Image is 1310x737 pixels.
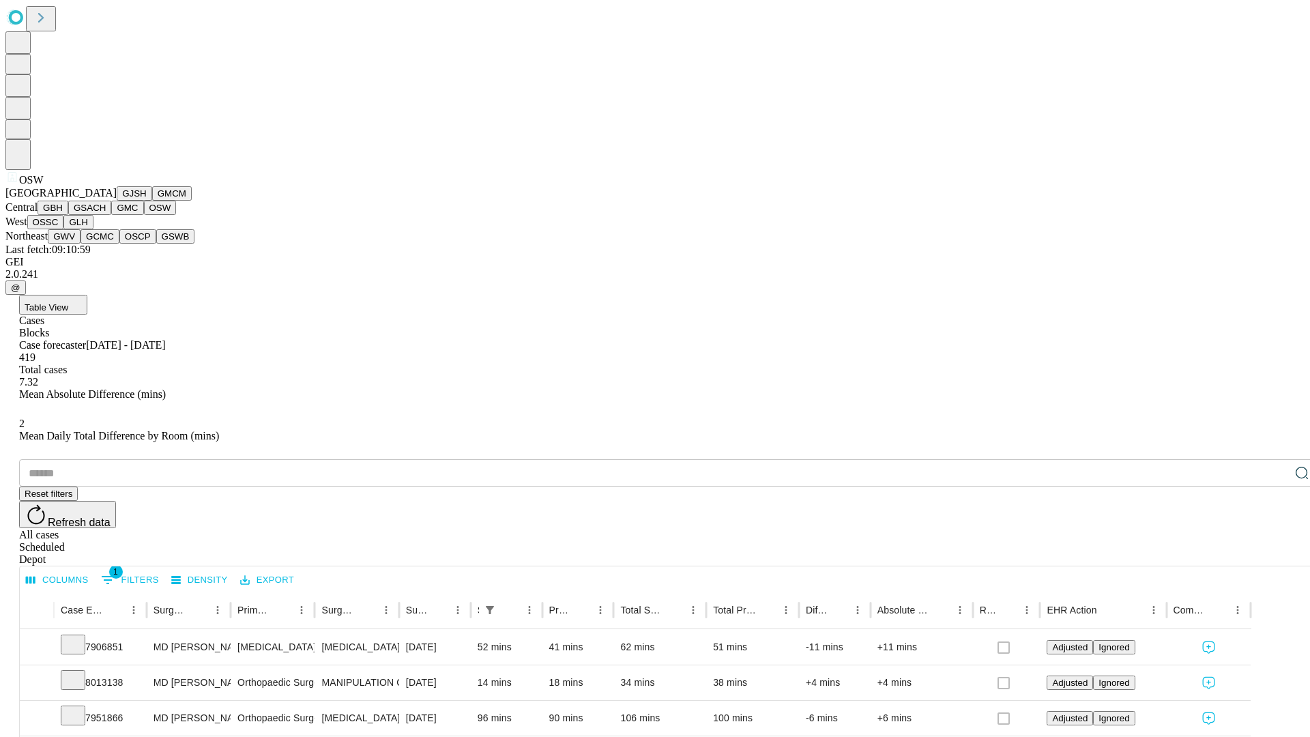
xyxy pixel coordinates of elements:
button: Show filters [480,601,499,620]
div: Resolved in EHR [980,605,998,616]
span: Northeast [5,230,48,242]
button: Menu [776,601,796,620]
button: Reset filters [19,487,78,501]
button: Adjusted [1047,676,1093,690]
div: 34 mins [620,665,699,700]
button: Sort [1098,601,1118,620]
span: Table View [25,302,68,313]
span: West [5,216,27,227]
button: GLH [63,215,93,229]
div: 41 mins [549,630,607,665]
span: Ignored [1098,713,1129,723]
div: 52 mins [478,630,536,665]
span: Ignored [1098,642,1129,652]
div: MANIPULATION OF KNEE [321,665,392,700]
div: [DATE] [406,665,464,700]
div: 7951866 [61,701,140,736]
span: OSW [19,174,44,186]
span: Adjusted [1052,642,1088,652]
div: Comments [1174,605,1208,616]
button: @ [5,280,26,295]
div: [MEDICAL_DATA] MUSCLE DEEP [321,630,392,665]
span: Refresh data [48,517,111,528]
button: GBH [38,201,68,215]
button: Sort [358,601,377,620]
button: GWV [48,229,81,244]
div: 1 active filter [480,601,499,620]
button: Expand [27,671,47,695]
div: Case Epic Id [61,605,104,616]
div: EHR Action [1047,605,1096,616]
div: Orthopaedic Surgery [237,665,308,700]
button: Menu [950,601,970,620]
button: Density [168,570,231,591]
span: Reset filters [25,489,72,499]
div: +4 mins [877,665,966,700]
button: Menu [1017,601,1036,620]
span: 419 [19,351,35,363]
span: @ [11,283,20,293]
button: Adjusted [1047,640,1093,654]
div: [DATE] [406,701,464,736]
div: Total Scheduled Duration [620,605,663,616]
button: Menu [1144,601,1163,620]
div: 18 mins [549,665,607,700]
span: Total cases [19,364,67,375]
div: 96 mins [478,701,536,736]
div: MD [PERSON_NAME] [154,630,224,665]
div: Surgery Date [406,605,428,616]
button: OSW [144,201,177,215]
div: Total Predicted Duration [713,605,756,616]
div: Predicted In Room Duration [549,605,571,616]
span: Adjusted [1052,678,1088,688]
div: 106 mins [620,701,699,736]
span: Last fetch: 09:10:59 [5,244,91,255]
div: -11 mins [806,630,864,665]
span: Central [5,201,38,213]
button: Menu [448,601,467,620]
button: Adjusted [1047,711,1093,725]
div: 38 mins [713,665,792,700]
div: +11 mins [877,630,966,665]
div: GEI [5,256,1305,268]
button: Sort [273,601,292,620]
button: Sort [189,601,208,620]
button: OSCP [119,229,156,244]
button: Menu [124,601,143,620]
button: Sort [501,601,520,620]
div: 51 mins [713,630,792,665]
div: MD [PERSON_NAME] [154,665,224,700]
div: [MEDICAL_DATA] [MEDICAL_DATA] [321,701,392,736]
button: Sort [105,601,124,620]
div: Scheduled In Room Duration [478,605,479,616]
div: Surgeon Name [154,605,188,616]
button: Menu [684,601,703,620]
button: Show filters [98,569,162,591]
button: Menu [208,601,227,620]
span: [DATE] - [DATE] [86,339,165,351]
button: Expand [27,636,47,660]
button: Sort [572,601,591,620]
span: 1 [109,565,123,579]
div: 8013138 [61,665,140,700]
button: Ignored [1093,640,1135,654]
div: -6 mins [806,701,864,736]
button: Sort [1209,601,1228,620]
span: Ignored [1098,678,1129,688]
button: Sort [757,601,776,620]
button: Menu [292,601,311,620]
button: GMC [111,201,143,215]
span: Case forecaster [19,339,86,351]
span: 7.32 [19,376,38,388]
div: Surgery Name [321,605,355,616]
button: Menu [377,601,396,620]
div: 7906851 [61,630,140,665]
div: 14 mins [478,665,536,700]
button: Sort [931,601,950,620]
div: 100 mins [713,701,792,736]
div: Orthopaedic Surgery [237,701,308,736]
button: Refresh data [19,501,116,528]
button: Sort [998,601,1017,620]
span: Adjusted [1052,713,1088,723]
span: [GEOGRAPHIC_DATA] [5,187,117,199]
